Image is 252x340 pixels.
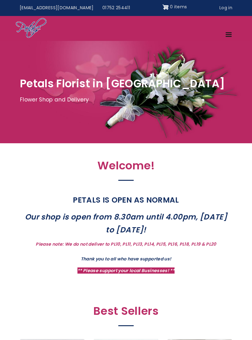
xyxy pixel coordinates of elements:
[215,2,237,14] a: Log in
[20,95,232,105] p: Flower Shop and Delivery
[81,256,171,262] strong: Thank you to all who have supported us!
[25,212,227,235] strong: Our shop is open from 8.30am until 4.00pm, [DATE] to [DATE]!
[36,241,216,247] strong: Please note: We do not deliver to PL10, PL11, PL13, PL14, PL15, PL16, PL18, PL19 & PL20
[15,18,47,39] img: Home
[163,2,187,12] a: Shopping cart 0 items
[20,76,225,91] span: Petals Florist in [GEOGRAPHIC_DATA]
[15,2,98,14] a: [EMAIL_ADDRESS][DOMAIN_NAME]
[77,267,175,274] strong: ** Please support your local Businesses! **
[73,195,179,205] strong: PETALS IS OPEN AS NORMAL
[20,305,232,321] h2: Best Sellers
[20,159,232,176] h2: Welcome!
[163,2,169,12] img: Shopping cart
[98,2,134,14] a: 01752 254411
[170,4,187,10] span: 0 items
